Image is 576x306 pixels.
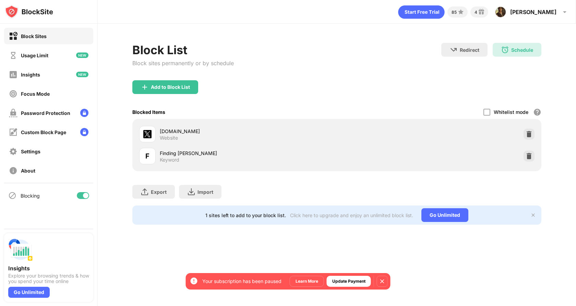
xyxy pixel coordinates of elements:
div: Redirect [460,47,479,53]
div: Blocking [21,193,40,199]
div: Keyword [160,157,179,163]
div: Explore your browsing trends & how you spend your time online [8,273,89,284]
img: lock-menu.svg [80,109,88,117]
div: Update Payment [332,278,365,285]
img: settings-off.svg [9,147,17,156]
img: error-circle-white.svg [190,277,198,285]
div: Click here to upgrade and enjoy an unlimited block list. [290,212,413,218]
div: Insights [21,72,40,78]
img: password-protection-off.svg [9,109,17,117]
div: Usage Limit [21,52,48,58]
div: [PERSON_NAME] [510,9,556,15]
img: blocking-icon.svg [8,191,16,200]
div: Whitelist mode [494,109,528,115]
img: push-insights.svg [8,237,33,262]
div: F [145,151,149,161]
div: Settings [21,149,40,154]
img: about-off.svg [9,166,17,175]
div: Finding [PERSON_NAME] [160,150,337,157]
img: AAcHTtforLjzkpplUL8xQFQVCoxvkGZdRmZ4bVVzkw9xXDGXpIk=s96-c [495,7,506,17]
img: time-usage-off.svg [9,51,17,60]
div: Website [160,135,178,141]
div: Block Sites [21,33,47,39]
div: Go Unlimited [421,208,468,222]
div: 1 sites left to add to your block list. [205,212,286,218]
img: points-small.svg [457,8,465,16]
div: About [21,168,35,174]
div: [DOMAIN_NAME] [160,128,337,135]
img: favicons [143,130,152,138]
img: focus-off.svg [9,90,17,98]
img: logo-blocksite.svg [5,5,53,19]
div: Block List [132,43,234,57]
div: Learn More [296,278,318,285]
div: Password Protection [21,110,70,116]
img: customize-block-page-off.svg [9,128,17,137]
div: 85 [452,10,457,15]
img: new-icon.svg [76,52,88,58]
img: x-button.svg [530,212,536,218]
img: insights-off.svg [9,70,17,79]
div: 4 [475,10,477,15]
div: Add to Block List [151,84,190,90]
img: block-on.svg [9,32,17,40]
div: animation [398,5,445,19]
div: Blocked Items [132,109,165,115]
div: Go Unlimited [8,287,50,298]
div: Insights [8,265,89,272]
div: Your subscription has been paused [202,278,281,285]
img: new-icon.svg [76,72,88,77]
img: lock-menu.svg [80,128,88,136]
img: reward-small.svg [477,8,485,16]
div: Import [197,189,213,195]
div: Focus Mode [21,91,50,97]
div: Block sites permanently or by schedule [132,60,234,67]
div: Custom Block Page [21,129,66,135]
div: Export [151,189,167,195]
div: Schedule [511,47,533,53]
